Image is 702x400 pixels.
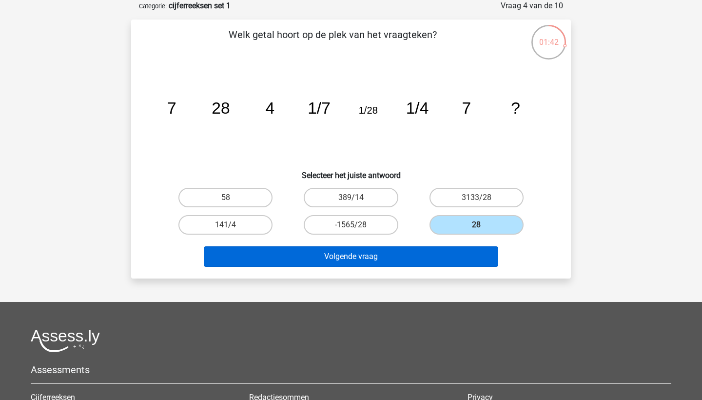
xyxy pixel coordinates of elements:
tspan: 1/28 [359,105,378,116]
tspan: 1/4 [406,99,429,117]
h6: Selecteer het juiste antwoord [147,163,555,180]
label: -1565/28 [304,215,398,235]
tspan: ? [511,99,520,117]
h5: Assessments [31,364,671,376]
div: 01:42 [530,24,567,48]
small: Categorie: [139,2,167,10]
label: 3133/28 [429,188,524,207]
label: 141/4 [178,215,273,235]
tspan: 7 [462,99,471,117]
tspan: 1/7 [308,99,331,117]
tspan: 28 [212,99,230,117]
tspan: 7 [167,99,176,117]
label: 389/14 [304,188,398,207]
label: 28 [429,215,524,235]
tspan: 4 [265,99,274,117]
button: Volgende vraag [204,246,499,267]
label: 58 [178,188,273,207]
img: Assessly logo [31,329,100,352]
p: Welk getal hoort op de plek van het vraagteken? [147,27,519,57]
strong: cijferreeksen set 1 [169,1,231,10]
